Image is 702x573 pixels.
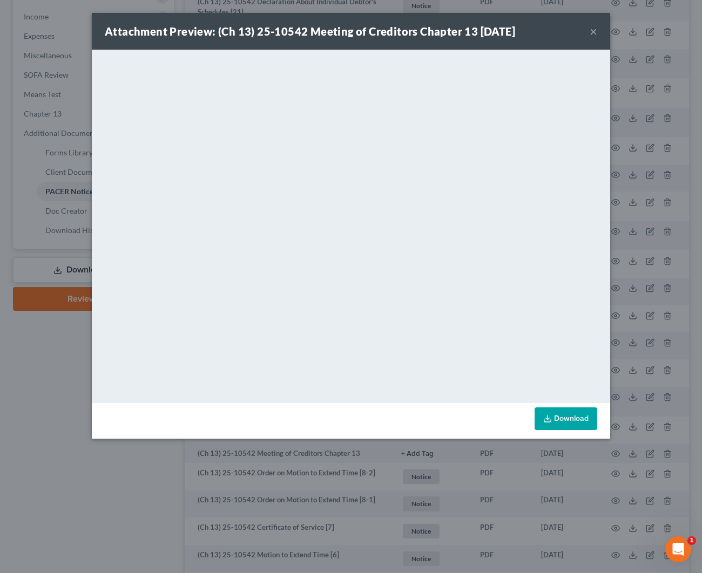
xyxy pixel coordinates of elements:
[92,50,610,400] iframe: <object ng-attr-data='[URL][DOMAIN_NAME]' type='application/pdf' width='100%' height='650px'></ob...
[105,25,515,38] strong: Attachment Preview: (Ch 13) 25-10542 Meeting of Creditors Chapter 13 [DATE]
[665,536,691,562] iframe: Intercom live chat
[687,536,696,545] span: 1
[535,407,597,430] a: Download
[590,25,597,38] button: ×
